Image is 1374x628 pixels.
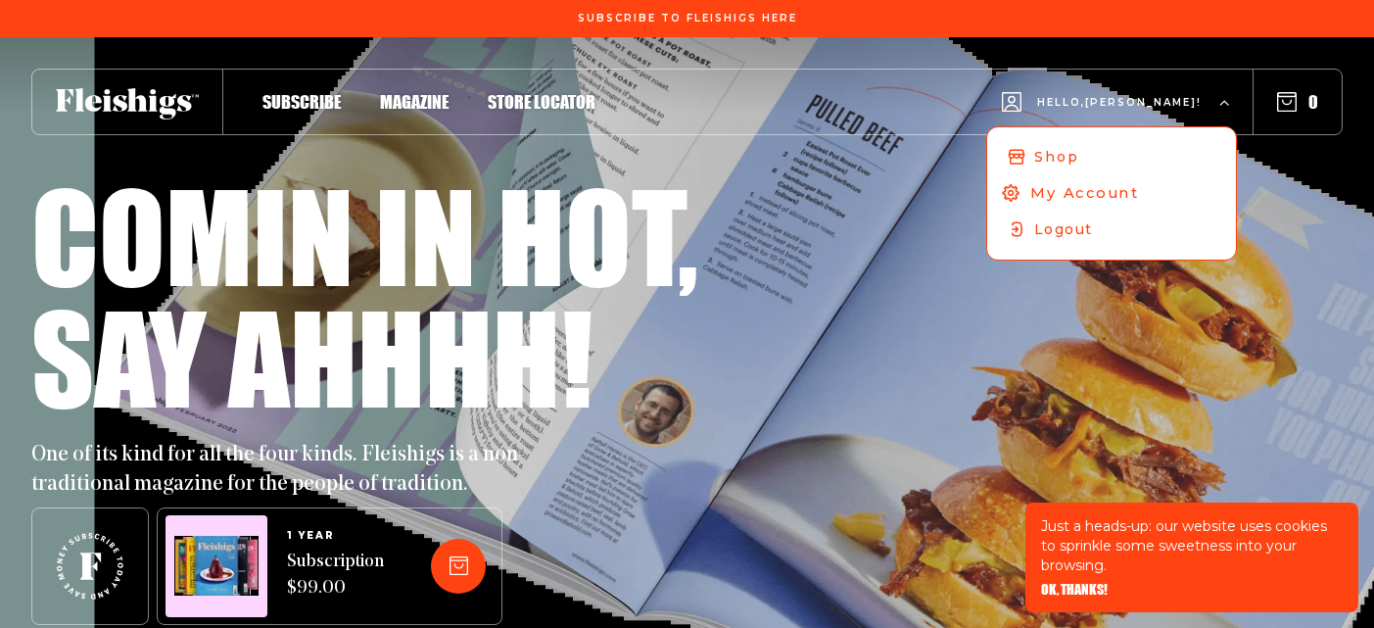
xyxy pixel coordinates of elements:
[262,88,341,115] a: Subscribe
[1277,91,1318,113] button: 0
[1002,64,1229,141] button: Hello,[PERSON_NAME]!ShopMy AccountLogout
[174,536,259,596] img: Magazines image
[380,91,449,113] span: Magazine
[1041,583,1108,597] button: OK, THANKS!
[488,91,595,113] span: Store locator
[31,174,698,296] h1: Comin in hot,
[262,91,341,113] span: Subscribe
[1037,95,1202,141] span: Hello, [PERSON_NAME] !
[31,296,592,417] h1: Say ahhhh!
[987,212,1236,248] a: Logout
[287,530,384,603] a: 1 YEARSubscription $99.00
[981,174,1243,213] a: My Account
[287,550,384,603] span: Subscription $99.00
[1034,219,1092,240] span: Logout
[578,13,797,24] span: Subscribe To Fleishigs Here
[31,441,541,500] p: One of its kind for all the four kinds. Fleishigs is a non-traditional magazine for the people of...
[574,13,801,23] a: Subscribe To Fleishigs Here
[1030,182,1139,204] span: My Account
[380,88,449,115] a: Magazine
[987,139,1236,175] a: Shop
[488,88,595,115] a: Store locator
[287,530,384,542] span: 1 YEAR
[1034,147,1079,168] span: Shop
[1041,516,1343,575] p: Just a heads-up: our website uses cookies to sprinkle some sweetness into your browsing.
